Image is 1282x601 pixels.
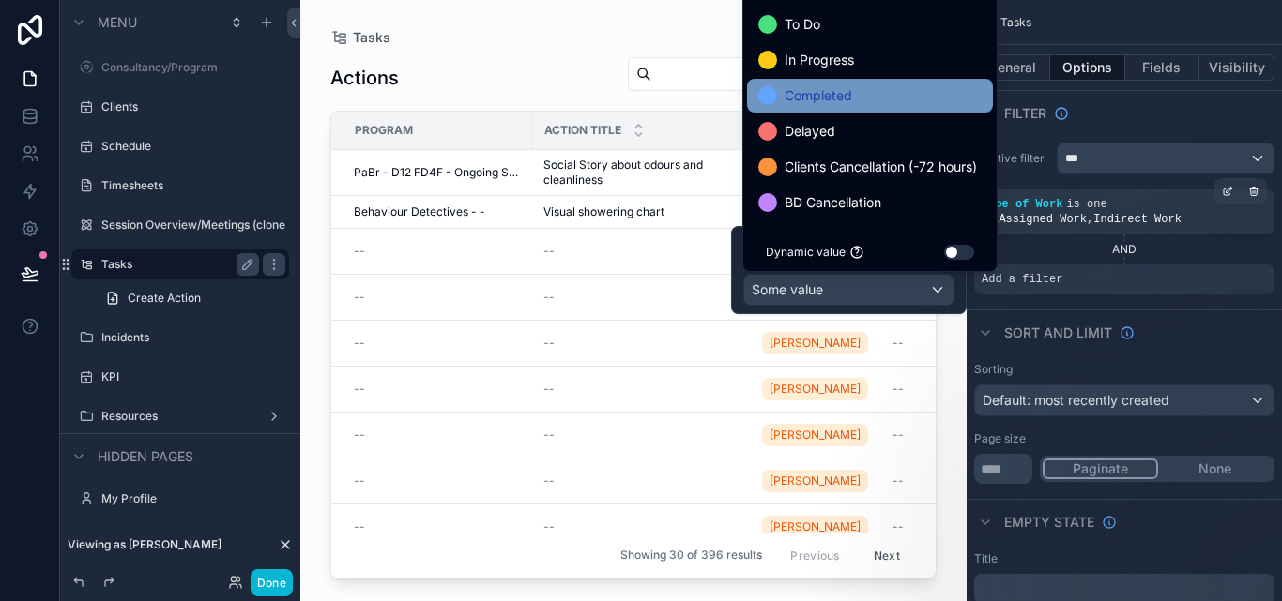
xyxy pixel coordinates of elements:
[101,369,285,384] label: KPI
[354,290,365,305] span: --
[770,473,861,488] span: [PERSON_NAME]
[974,384,1274,416] button: Default: most recently created
[893,428,1010,443] a: --
[355,123,413,138] span: Program
[543,382,740,397] a: --
[354,165,521,180] a: PaBr - D12 FD4F - Ongoing Support
[251,569,293,596] button: Done
[543,204,664,219] span: Visual showering chart
[353,28,390,47] span: Tasks
[893,336,1010,351] a: --
[543,204,740,219] a: Visual showering chart
[770,336,861,351] span: [PERSON_NAME]
[620,548,762,563] span: Showing 30 of 396 results
[543,158,740,188] a: Social Story about odours and cleanliness
[354,204,485,219] span: Behaviour Detectives - -
[354,428,521,443] a: --
[785,191,881,214] span: BD Cancellation
[354,519,521,534] a: --
[893,519,1010,534] a: --
[1050,54,1125,81] button: Options
[543,244,555,259] span: --
[982,198,1062,211] span: Type of Work
[354,244,521,259] a: --
[101,257,252,272] a: Tasks
[762,374,880,404] a: [PERSON_NAME]
[1158,458,1272,479] button: None
[543,473,740,488] a: --
[974,362,1013,377] label: Sorting
[543,336,555,351] span: --
[893,473,1010,488] a: --
[543,519,555,534] span: --
[983,392,1169,408] span: Default: most recently created
[68,537,221,552] span: Viewing as [PERSON_NAME]
[974,151,1049,166] label: Relative filter
[893,428,904,443] span: --
[1043,458,1158,479] button: Paginate
[101,330,285,345] label: Incidents
[982,272,1062,287] span: Add a filter
[101,218,285,233] a: Session Overview/Meetings (clone)
[543,336,740,351] a: --
[94,283,289,313] a: Create Action
[543,428,555,443] span: --
[861,541,913,570] button: Next
[354,382,521,397] a: --
[101,491,285,506] label: My Profile
[354,473,365,488] span: --
[543,428,740,443] a: --
[974,54,1050,81] button: General
[354,519,365,534] span: --
[543,519,740,534] a: --
[101,60,285,75] label: Consultancy/Program
[762,512,880,542] a: [PERSON_NAME]
[762,328,880,358] a: [PERSON_NAME]
[974,431,1026,446] label: Page size
[543,244,740,259] a: --
[1000,15,1031,30] span: Tasks
[354,428,365,443] span: --
[543,382,555,397] span: --
[762,424,868,446] a: [PERSON_NAME]
[543,290,740,305] a: --
[893,382,1010,397] a: --
[785,84,852,107] span: Completed
[543,473,555,488] span: --
[354,336,365,351] span: --
[330,65,399,91] h1: Actions
[1004,323,1112,342] span: Sort And Limit
[770,382,861,397] span: [PERSON_NAME]
[1125,54,1200,81] button: Fields
[1199,54,1274,81] button: Visibility
[544,123,621,138] span: Action Title
[101,99,285,114] a: Clients
[354,473,521,488] a: --
[785,49,854,71] span: In Progress
[1087,213,1093,226] span: ,
[98,13,137,32] span: Menu
[98,447,193,466] span: Hidden pages
[762,332,868,354] a: [PERSON_NAME]
[785,156,977,178] span: Clients Cancellation (-72 hours)
[974,242,1274,257] div: AND
[770,428,861,443] span: [PERSON_NAME]
[101,409,259,424] label: Resources
[101,139,285,154] label: Schedule
[330,28,390,47] a: Tasks
[762,516,868,538] a: [PERSON_NAME]
[893,519,904,534] span: --
[999,213,1181,226] span: Assigned Work Indirect Work
[101,178,285,193] label: Timesheets
[354,290,521,305] a: --
[907,460,1282,592] iframe: Intercom notifications message
[354,244,365,259] span: --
